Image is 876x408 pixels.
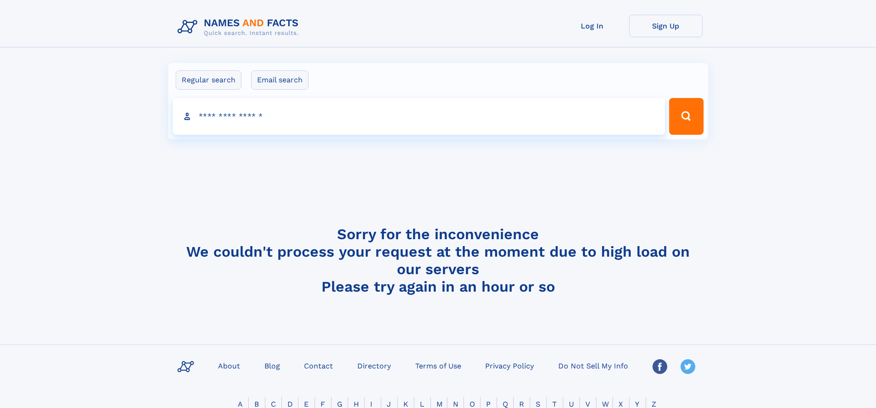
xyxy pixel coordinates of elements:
img: Facebook [653,359,667,374]
button: Search Button [669,98,703,135]
img: Twitter [681,359,695,374]
a: Terms of Use [412,359,465,372]
label: Regular search [176,70,241,90]
input: search input [173,98,665,135]
a: Sign Up [629,15,703,37]
a: Do Not Sell My Info [555,359,632,372]
label: Email search [251,70,309,90]
a: Contact [300,359,337,372]
a: Log In [555,15,629,37]
a: Blog [261,359,284,372]
a: Directory [354,359,395,372]
a: About [214,359,244,372]
h4: Sorry for the inconvenience We couldn't process your request at the moment due to high load on ou... [174,225,703,295]
img: Logo Names and Facts [174,15,306,40]
a: Privacy Policy [481,359,538,372]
